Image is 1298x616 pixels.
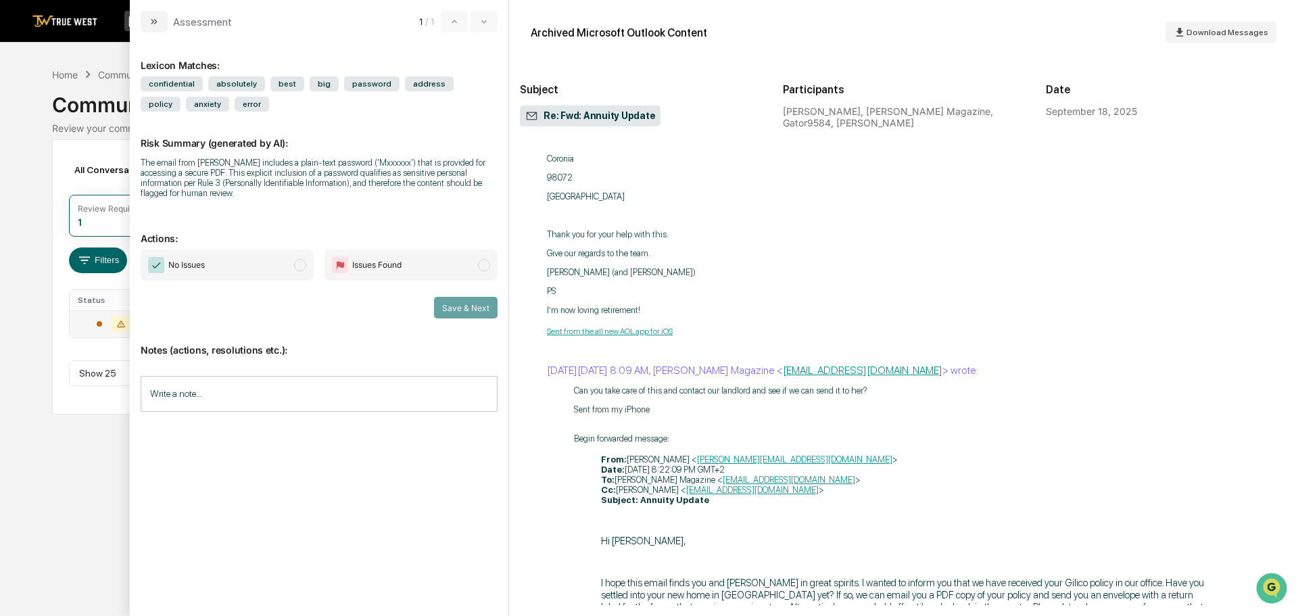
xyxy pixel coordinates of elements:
div: Communications Archive [98,69,208,80]
span: big [310,76,339,91]
a: Powered byPylon [95,335,164,346]
button: Start new chat [230,108,246,124]
b: Cc: [601,485,616,495]
div: [PERSON_NAME], [PERSON_NAME] Magazine, Gator9584, [PERSON_NAME] [783,105,1024,128]
span: Attestations [112,277,168,290]
h2: Participants [783,83,1024,96]
div: Lexicon Matches: [141,43,498,71]
p: Notes (actions, resolutions etc.): [141,328,498,356]
div: 🔎 [14,304,24,314]
p: Risk Summary (generated by AI): [141,121,498,149]
span: Pylon [135,335,164,346]
span: [PERSON_NAME] [42,220,110,231]
img: Flag [332,257,348,273]
div: 1 [78,216,82,228]
span: Re: Fwd: Annuity Update [525,110,655,123]
p: Coronia [547,153,1260,164]
span: anxiety [186,97,229,112]
div: Past conversations [14,150,91,161]
p: Sent from my iPhone [574,404,1233,414]
b: From: [601,454,627,465]
b: To: [601,475,615,485]
a: Sent from the all new AOL app for iOS [547,326,673,336]
h2: Subject [520,83,761,96]
div: Start new chat [61,103,222,117]
a: 🔎Data Lookup [8,297,91,321]
button: See all [210,147,246,164]
img: Checkmark [148,257,164,273]
p: [GEOGRAPHIC_DATA] [547,191,1260,202]
img: 1746055101610-c473b297-6a78-478c-a979-82029cc54cd1 [14,103,38,128]
img: 8933085812038_c878075ebb4cc5468115_72.jpg [28,103,53,128]
span: Issues Found [352,258,402,272]
img: Tammy Steffen [14,208,35,229]
iframe: Open customer support [1255,571,1291,608]
button: Filters [69,247,128,273]
div: 🗄️ [98,278,109,289]
div: Review Required [78,204,143,214]
p: Can you take care of this and contact our landlord and see if we can send it to her? [574,385,1233,396]
a: 🖐️Preclearance [8,271,93,295]
span: 1 [419,16,423,27]
span: / 1 [425,16,438,27]
img: logo [32,15,97,28]
span: • [112,220,117,231]
div: All Conversations [69,159,171,181]
span: Preclearance [27,277,87,290]
span: policy [141,97,181,112]
h2: Date [1046,83,1287,96]
p: Actions: [141,216,498,244]
div: Communications Archive [52,82,1246,117]
span: No Issues [168,258,205,272]
div: 🖐️ [14,278,24,289]
img: Tammy Steffen [14,171,35,193]
p: Begin forwarded message: [574,423,1233,444]
div: September 18, 2025 [1046,105,1137,117]
p: How can we help? [14,28,246,50]
span: confidential [141,76,203,91]
div: Review your communication records across channels [52,122,1246,134]
span: Data Lookup [27,302,85,316]
a: [EMAIL_ADDRESS][DOMAIN_NAME] [723,475,855,485]
p: 98072 [547,172,1260,183]
div: We're available if you need us! [61,117,186,128]
span: Download Messages [1186,28,1268,37]
button: Save & Next [434,297,498,318]
span: password [344,76,400,91]
span: address [405,76,454,91]
a: [PERSON_NAME][EMAIL_ADDRESS][DOMAIN_NAME] [697,454,892,465]
span: [PERSON_NAME] [42,184,110,195]
p: [PERSON_NAME] (and [PERSON_NAME]) [547,267,1260,277]
button: Download Messages [1165,22,1276,43]
div: Home [52,69,78,80]
p: PS [547,286,1260,296]
span: best [270,76,304,91]
span: Sent from the all new AOL app for iOS [547,327,673,336]
p: I’m now loving retirement! [547,305,1260,315]
span: absolutely [208,76,265,91]
span: Hi [PERSON_NAME], [601,535,686,547]
a: [EMAIL_ADDRESS][DOMAIN_NAME] [686,485,819,495]
p: [PERSON_NAME] < > [DATE] 8:22:09 PM GMT+2 [PERSON_NAME] Magazine < > [PERSON_NAME] < > [601,454,1206,505]
div: Assessment [173,16,232,28]
span: • [112,184,117,195]
a: 🗄️Attestations [93,271,173,295]
p: Give our regards to the team. [547,248,1260,258]
p: Thank you for your help with this. [547,229,1260,239]
div: The email from [PERSON_NAME] includes a plain-text password ('Mxxxxxx') that is provided for acce... [141,158,498,198]
b: Subject: [601,495,638,505]
span: [DATE][DATE] 8:09 AM, [PERSON_NAME] Magazine < > wrote: [547,364,978,377]
b: Annuity Update [640,495,709,505]
a: [EMAIL_ADDRESS][DOMAIN_NAME] [783,364,942,377]
span: [DATE] [120,184,147,195]
th: Status [70,290,158,310]
div: Archived Microsoft Outlook Content [531,26,707,39]
span: [DATE] [120,220,147,231]
span: error [235,97,269,112]
b: Date: [601,465,625,475]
